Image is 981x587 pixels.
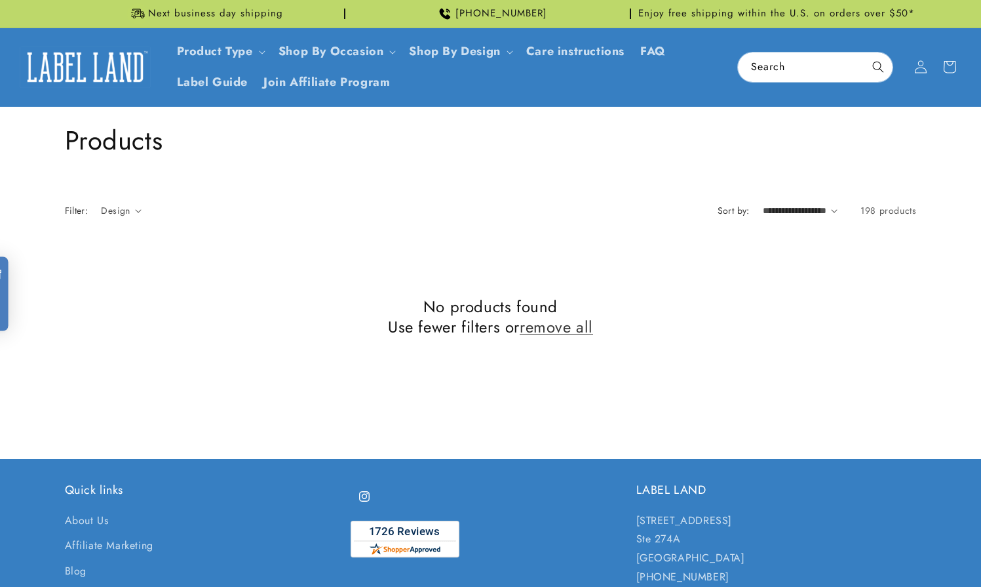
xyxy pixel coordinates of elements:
a: FAQ [632,36,674,67]
a: Join Affiliate Program [256,67,398,98]
a: Label Land [15,42,156,92]
a: Label Guide [169,67,256,98]
h1: Products [65,123,917,157]
span: FAQ [640,44,666,59]
a: Care instructions [518,36,632,67]
span: Label Guide [177,75,248,90]
h2: LABEL LAND [636,483,917,498]
img: Customer Reviews [351,521,459,557]
h2: Filter: [65,204,88,218]
span: Care instructions [526,44,625,59]
h2: No products found Use fewer filters or [65,296,917,337]
a: Shop By Design [409,43,500,60]
a: About Us [65,512,109,534]
a: remove all [520,317,593,337]
label: Sort by: [718,204,750,217]
summary: Shop By Occasion [271,36,402,67]
summary: Shop By Design [401,36,518,67]
span: Enjoy free shipping within the U.S. on orders over $50* [638,7,915,20]
span: 198 products [860,204,916,217]
a: Product Type [177,43,253,60]
span: Next business day shipping [148,7,283,20]
span: Join Affiliate Program [263,75,390,90]
summary: Design (0 selected) [101,204,142,218]
span: Shop By Occasion [279,44,384,59]
summary: Product Type [169,36,271,67]
h2: Quick links [65,483,345,498]
span: Design [101,204,130,217]
span: [PHONE_NUMBER] [455,7,547,20]
img: Label Land [20,47,151,87]
button: Search [864,52,893,81]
